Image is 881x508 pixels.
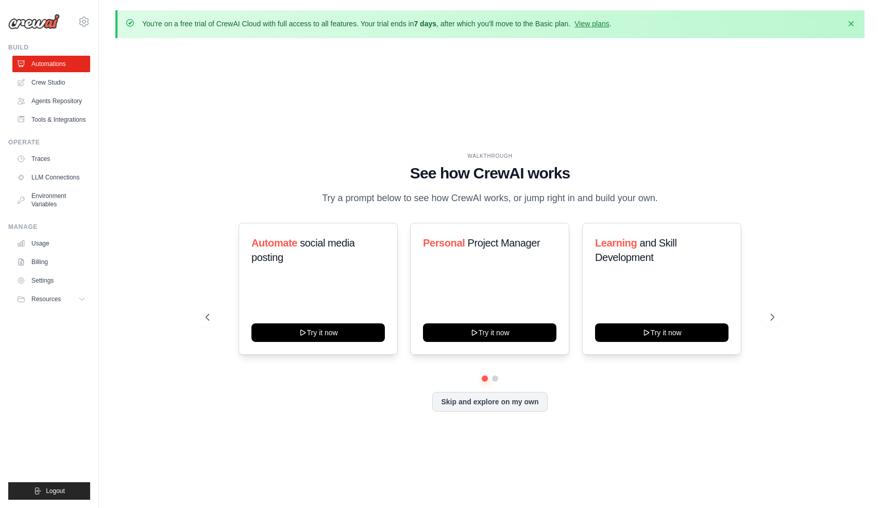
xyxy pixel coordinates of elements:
[432,392,547,412] button: Skip and explore on my own
[12,111,90,128] a: Tools & Integrations
[12,169,90,186] a: LLM Connections
[12,151,90,167] a: Traces
[142,19,612,29] p: You're on a free trial of CrewAI Cloud with full access to all features. Your trial ends in , aft...
[31,295,61,303] span: Resources
[12,188,90,212] a: Environment Variables
[423,323,556,342] button: Try it now
[8,43,90,52] div: Build
[251,237,355,263] span: social media posting
[8,223,90,231] div: Manage
[595,237,676,263] span: and Skill Development
[468,237,540,249] span: Project Manager
[12,254,90,270] a: Billing
[414,20,436,28] strong: 7 days
[206,152,774,160] div: WALKTHROUGH
[12,272,90,289] a: Settings
[317,191,663,206] p: Try a prompt below to see how CrewAI works, or jump right in and build your own.
[423,237,465,249] span: Personal
[595,237,637,249] span: Learning
[8,482,90,500] button: Logout
[595,323,728,342] button: Try it now
[251,237,297,249] span: Automate
[206,164,774,183] h1: See how CrewAI works
[12,235,90,252] a: Usage
[46,487,65,495] span: Logout
[8,138,90,146] div: Operate
[12,93,90,109] a: Agents Repository
[12,291,90,307] button: Resources
[12,74,90,91] a: Crew Studio
[12,56,90,72] a: Automations
[574,20,609,28] a: View plans
[8,14,60,29] img: Logo
[251,323,385,342] button: Try it now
